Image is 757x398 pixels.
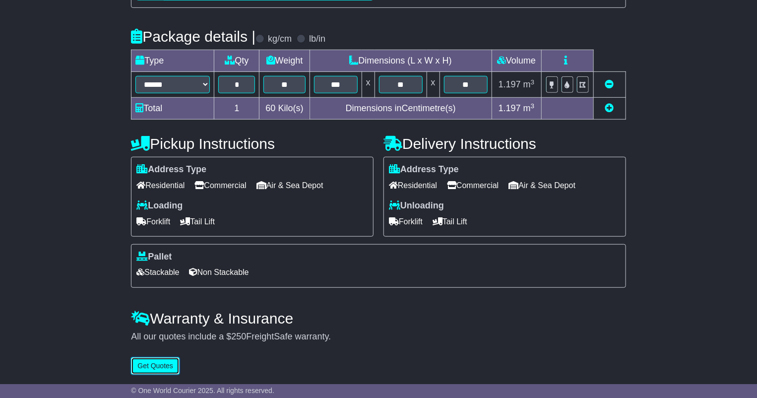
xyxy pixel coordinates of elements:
span: Air & Sea Depot [256,178,323,193]
td: Dimensions in Centimetre(s) [310,98,492,120]
label: Unloading [389,200,444,211]
span: Non Stackable [189,265,249,280]
label: Address Type [136,164,206,175]
td: Kilo(s) [259,98,310,120]
div: All our quotes include a $ FreightSafe warranty. [131,332,626,342]
td: x [427,72,440,98]
span: Tail Lift [180,214,215,229]
button: Get Quotes [131,357,180,375]
td: Weight [259,50,310,72]
sup: 3 [531,78,535,86]
span: Forklift [136,214,170,229]
label: lb/in [309,34,325,45]
td: Dimensions (L x W x H) [310,50,492,72]
h4: Pickup Instructions [131,135,374,152]
td: Type [131,50,214,72]
span: m [523,103,535,113]
span: Forklift [389,214,423,229]
span: Commercial [447,178,499,193]
span: Air & Sea Depot [508,178,575,193]
span: 1.197 [499,79,521,89]
label: Address Type [389,164,459,175]
label: kg/cm [268,34,292,45]
span: 60 [266,103,276,113]
span: 1.197 [499,103,521,113]
span: Tail Lift [433,214,467,229]
h4: Package details | [131,28,255,45]
a: Remove this item [605,79,614,89]
td: 1 [214,98,259,120]
span: m [523,79,535,89]
span: Stackable [136,265,179,280]
h4: Warranty & Insurance [131,310,626,327]
span: © One World Courier 2025. All rights reserved. [131,387,274,395]
td: Qty [214,50,259,72]
label: Loading [136,200,183,211]
td: Total [131,98,214,120]
h4: Delivery Instructions [383,135,626,152]
a: Add new item [605,103,614,113]
span: Residential [136,178,185,193]
span: 250 [231,332,246,341]
span: Residential [389,178,437,193]
td: x [362,72,375,98]
label: Pallet [136,252,172,263]
sup: 3 [531,102,535,110]
span: Commercial [194,178,246,193]
td: Volume [492,50,541,72]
